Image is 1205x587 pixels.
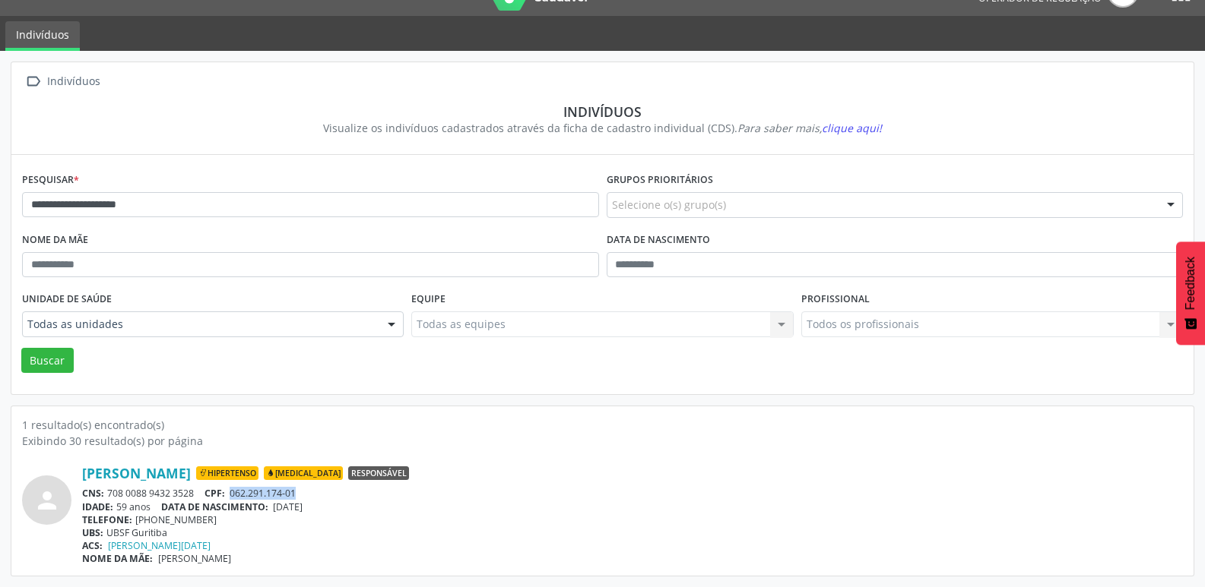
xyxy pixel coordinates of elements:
a: Indivíduos [5,21,80,51]
label: Pesquisar [22,169,79,192]
div: Indivíduos [33,103,1172,120]
i: Para saber mais, [737,121,882,135]
div: 59 anos [82,500,1183,513]
span: [MEDICAL_DATA] [264,466,343,480]
span: IDADE: [82,500,113,513]
div: 708 0088 9432 3528 [82,487,1183,500]
button: Feedback - Mostrar pesquisa [1176,241,1205,345]
i:  [22,71,44,93]
div: 1 resultado(s) encontrado(s) [22,417,1183,433]
span: clique aqui! [822,121,882,135]
span: Selecione o(s) grupo(s) [612,197,726,213]
span: CPF: [205,487,225,500]
span: Hipertenso [196,466,258,480]
span: TELEFONE: [82,513,132,526]
button: Buscar [21,348,74,374]
label: Profissional [801,288,870,311]
span: ACS: [82,539,103,552]
i: person [33,487,61,514]
label: Data de nascimento [607,229,710,252]
label: Nome da mãe [22,229,88,252]
div: [PHONE_NUMBER] [82,513,1183,526]
a:  Indivíduos [22,71,103,93]
div: Exibindo 30 resultado(s) por página [22,433,1183,449]
span: CNS: [82,487,104,500]
span: [DATE] [273,500,303,513]
div: Visualize os indivíduos cadastrados através da ficha de cadastro individual (CDS). [33,120,1172,136]
div: UBSF Guritiba [82,526,1183,539]
label: Unidade de saúde [22,288,112,311]
span: Todas as unidades [27,317,373,332]
div: Indivíduos [44,71,103,93]
label: Equipe [411,288,446,311]
span: 062.291.174-01 [230,487,296,500]
span: NOME DA MÃE: [82,552,153,565]
span: Responsável [348,466,409,480]
a: [PERSON_NAME][DATE] [108,539,211,552]
span: [PERSON_NAME] [158,552,231,565]
span: DATA DE NASCIMENTO: [161,500,268,513]
span: UBS: [82,526,103,539]
label: Grupos prioritários [607,169,713,192]
span: Feedback [1184,257,1197,310]
a: [PERSON_NAME] [82,465,191,481]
